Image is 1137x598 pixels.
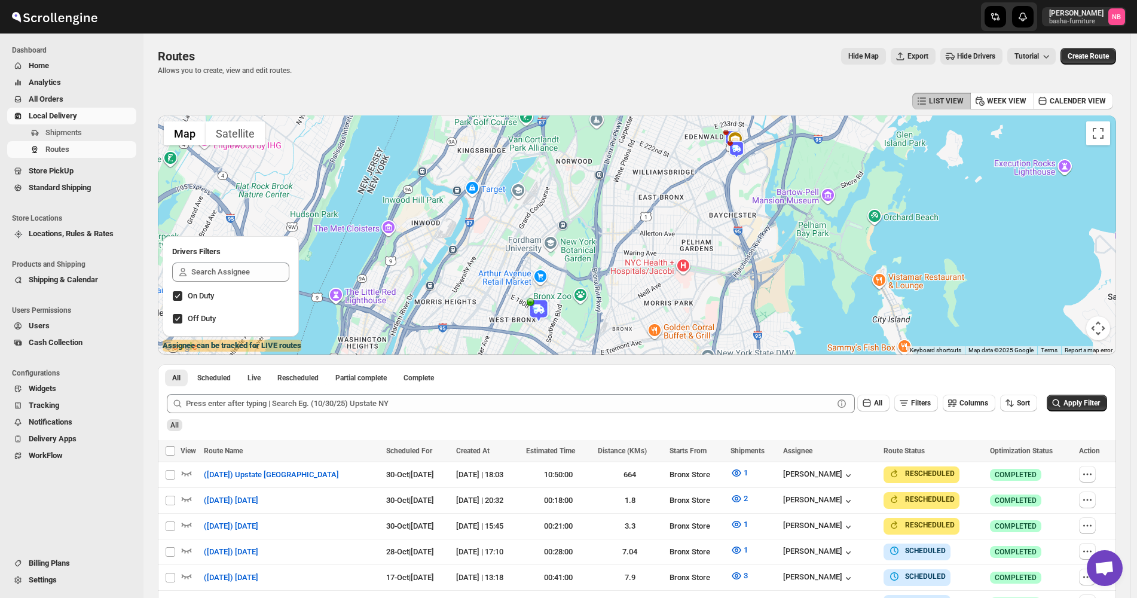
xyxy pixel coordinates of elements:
div: 664 [598,469,662,481]
div: 7.9 [598,572,662,584]
span: COMPLETED [995,573,1037,582]
span: COMPLETED [995,496,1037,505]
button: [PERSON_NAME] [783,547,854,559]
button: [PERSON_NAME] [783,572,854,584]
button: ([DATE]) [DATE] [197,568,265,587]
span: ([DATE]) [DATE] [204,520,258,532]
span: Settings [29,575,57,584]
button: Apply Filter [1047,395,1107,411]
button: LIST VIEW [912,93,971,109]
span: WEEK VIEW [987,96,1026,106]
button: Locations, Rules & Rates [7,225,136,242]
p: [PERSON_NAME] [1049,8,1104,18]
span: Billing Plans [29,559,70,568]
span: Starts From [670,447,707,455]
b: RESCHEDULED [905,521,955,529]
b: SCHEDULED [905,572,946,581]
span: Sort [1017,399,1030,407]
button: Map action label [841,48,886,65]
button: Cash Collection [7,334,136,351]
span: Assignee [783,447,812,455]
button: Shipments [7,124,136,141]
span: Local Delivery [29,111,77,120]
span: Hide Map [848,51,879,61]
span: Widgets [29,384,56,393]
div: Bronx Store [670,469,723,481]
span: Live [247,373,261,383]
div: [PERSON_NAME] [783,521,854,533]
span: Dashboard [12,45,137,55]
button: SCHEDULED [888,570,946,582]
span: Notifications [29,417,72,426]
span: Shipments [45,128,82,137]
span: COMPLETED [995,547,1037,557]
input: Search Assignee [191,263,289,282]
label: Assignee can be tracked for LIVE routes [163,340,301,352]
span: Analytics [29,78,61,87]
button: Map camera controls [1086,316,1110,340]
div: 00:41:00 [526,572,591,584]
span: 30-Oct | [DATE] [386,521,434,530]
button: Keyboard shortcuts [910,346,961,355]
span: WorkFlow [29,451,63,460]
span: Map data ©2025 Google [968,347,1034,353]
span: Configurations [12,368,137,378]
span: Delivery Apps [29,434,77,443]
button: Billing Plans [7,555,136,572]
span: Complete [404,373,434,383]
button: RESCHEDULED [888,493,955,505]
div: Bronx Store [670,572,723,584]
button: Tracking [7,397,136,414]
span: Export [907,51,928,61]
span: 3 [744,571,748,580]
div: [DATE] | 20:32 [456,495,518,507]
button: 1 [723,463,755,483]
span: COMPLETED [995,521,1037,531]
span: All [874,399,882,407]
button: Columns [943,395,995,411]
span: All [172,373,181,383]
button: CALENDER VIEW [1033,93,1113,109]
img: Google [161,339,200,355]
span: COMPLETED [995,470,1037,480]
p: basha-furniture [1049,18,1104,25]
span: Optimization Status [990,447,1053,455]
span: 2 [744,494,748,503]
span: 1 [744,545,748,554]
button: User menu [1042,7,1126,26]
button: Show street map [164,121,206,145]
div: Open chat [1087,550,1123,586]
a: Terms (opens in new tab) [1041,347,1057,353]
div: Bronx Store [670,520,723,532]
button: 2 [723,489,755,508]
span: Nael Basha [1108,8,1125,25]
b: SCHEDULED [905,547,946,555]
button: Export [891,48,936,65]
span: 30-Oct | [DATE] [386,470,434,479]
span: Rescheduled [277,373,319,383]
div: [DATE] | 13:18 [456,572,518,584]
span: Created At [456,447,490,455]
span: Estimated Time [526,447,575,455]
button: [PERSON_NAME] [783,495,854,507]
span: 1 [744,520,748,529]
span: ([DATE]) [DATE] [204,546,258,558]
button: Hide Drivers [940,48,1002,65]
span: Shipping & Calendar [29,275,98,284]
p: Allows you to create, view and edit routes. [158,66,292,75]
span: Action [1079,447,1100,455]
button: SCHEDULED [888,545,946,557]
span: Users [29,321,50,330]
button: Create Route [1060,48,1116,65]
button: Home [7,57,136,74]
b: RESCHEDULED [905,495,955,504]
span: ([DATE]) Upstate [GEOGRAPHIC_DATA] [204,469,339,481]
span: Create Route [1068,51,1109,61]
span: Partial complete [335,373,387,383]
button: Notifications [7,414,136,431]
span: Store Locations [12,213,137,223]
span: Apply Filter [1063,399,1100,407]
button: Users [7,318,136,334]
span: View [181,447,196,455]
